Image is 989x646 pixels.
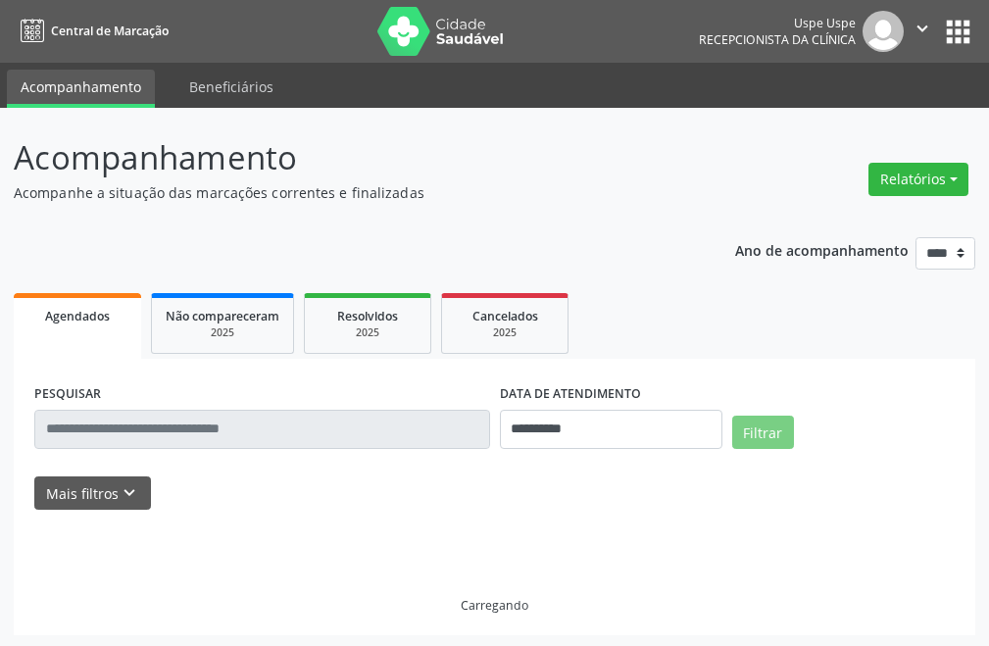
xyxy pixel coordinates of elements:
[735,237,909,262] p: Ano de acompanhamento
[34,476,151,511] button: Mais filtroskeyboard_arrow_down
[45,308,110,324] span: Agendados
[51,23,169,39] span: Central de Marcação
[863,11,904,52] img: img
[456,325,554,340] div: 2025
[14,182,687,203] p: Acompanhe a situação das marcações correntes e finalizadas
[912,18,933,39] i: 
[119,482,140,504] i: keyboard_arrow_down
[461,597,528,614] div: Carregando
[699,31,856,48] span: Recepcionista da clínica
[732,416,794,449] button: Filtrar
[7,70,155,108] a: Acompanhamento
[166,325,279,340] div: 2025
[904,11,941,52] button: 
[699,15,856,31] div: Uspe Uspe
[166,308,279,324] span: Não compareceram
[34,379,101,410] label: PESQUISAR
[14,15,169,47] a: Central de Marcação
[868,163,968,196] button: Relatórios
[14,133,687,182] p: Acompanhamento
[337,308,398,324] span: Resolvidos
[319,325,417,340] div: 2025
[941,15,975,49] button: apps
[472,308,538,324] span: Cancelados
[500,379,641,410] label: DATA DE ATENDIMENTO
[175,70,287,104] a: Beneficiários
